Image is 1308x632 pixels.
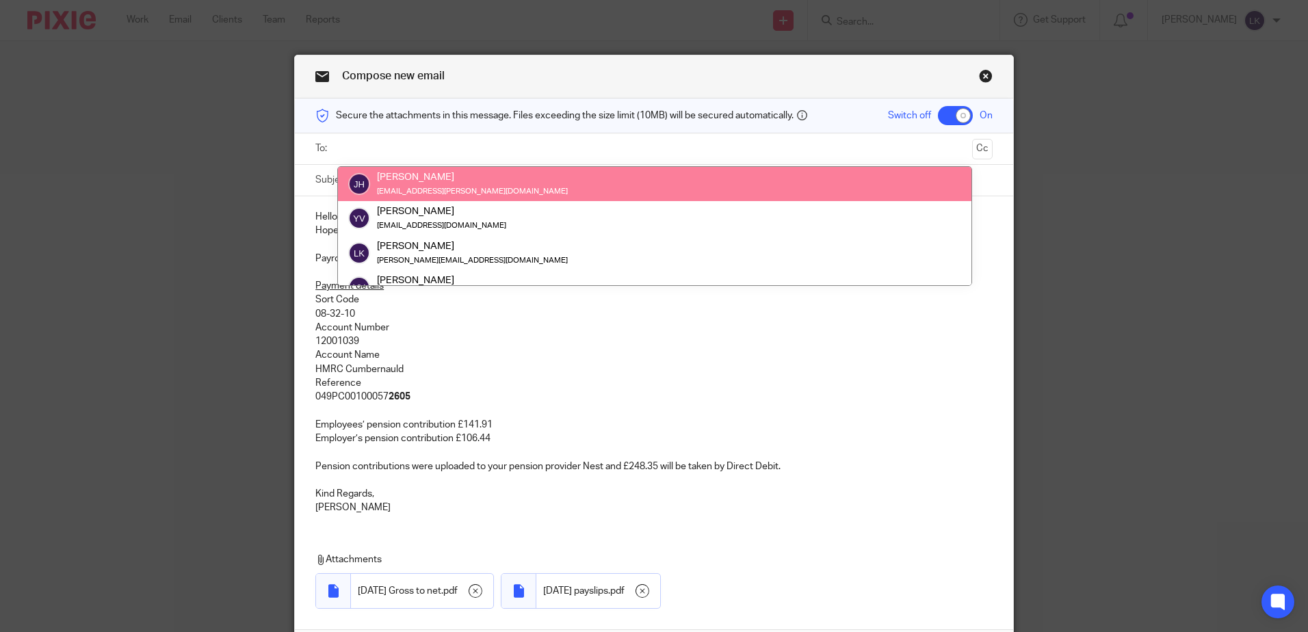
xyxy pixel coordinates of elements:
[315,307,993,321] p: 08-32-10
[377,222,506,230] small: [EMAIL_ADDRESS][DOMAIN_NAME]
[377,205,506,219] div: [PERSON_NAME]
[348,173,370,195] img: svg%3E
[315,363,993,376] p: HMRC Cumbernauld
[610,584,625,598] span: pdf
[315,142,330,155] label: To:
[315,432,993,445] p: Employer’s pension contribution £106.44
[315,321,993,334] p: Account Number
[348,208,370,230] img: svg%3E
[342,70,445,81] span: Compose new email
[315,376,993,390] p: Reference
[315,252,993,265] p: Payroll for [DATE] has been prepared and PAYE liability £1,140.43, is due to HMRC by [DATE]. Pays...
[377,239,568,253] div: [PERSON_NAME]
[377,256,568,264] small: [PERSON_NAME][EMAIL_ADDRESS][DOMAIN_NAME]
[315,460,993,473] p: Pension contributions were uploaded to your pension provider Nest and £248.35 will be taken by Di...
[358,584,441,598] span: [DATE] Gross to net
[315,173,351,187] label: Subject:
[972,139,993,159] button: Cc
[351,574,493,608] div: .
[377,274,506,287] div: [PERSON_NAME]
[315,553,973,566] p: Attachments
[377,187,568,195] small: [EMAIL_ADDRESS][PERSON_NAME][DOMAIN_NAME]
[315,501,993,514] p: [PERSON_NAME]
[315,334,993,348] p: 12001039
[979,69,993,88] a: Close this dialog window
[389,392,410,401] strong: 2605
[348,276,370,298] img: svg%3E
[377,170,568,184] div: [PERSON_NAME]
[980,109,993,122] span: On
[315,281,384,291] u: Payment details
[315,293,993,306] p: Sort Code
[536,574,660,608] div: .
[315,224,993,237] p: Hope you are well.
[315,390,993,404] p: 049PC00100057
[315,348,993,362] p: Account Name
[543,584,608,598] span: [DATE] payslips
[348,242,370,264] img: svg%3E
[315,418,993,432] p: Employees’ pension contribution £141.91
[888,109,931,122] span: Switch off
[315,210,993,224] p: Hello, [PERSON_NAME],
[336,109,794,122] span: Secure the attachments in this message. Files exceeding the size limit (10MB) will be secured aut...
[315,487,993,501] p: Kind Regards,
[443,584,458,598] span: pdf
